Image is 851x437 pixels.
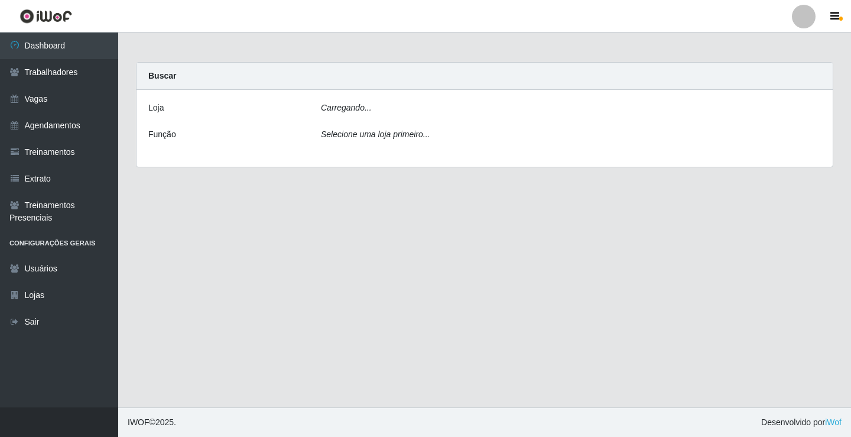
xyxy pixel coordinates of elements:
[321,103,372,112] i: Carregando...
[20,9,72,24] img: CoreUI Logo
[825,417,842,427] a: iWof
[761,416,842,429] span: Desenvolvido por
[148,102,164,114] label: Loja
[148,71,176,80] strong: Buscar
[128,416,176,429] span: © 2025 .
[148,128,176,141] label: Função
[321,130,430,139] i: Selecione uma loja primeiro...
[128,417,150,427] span: IWOF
